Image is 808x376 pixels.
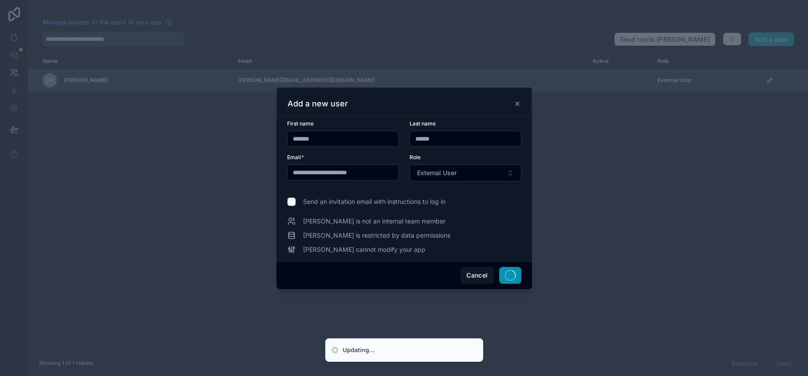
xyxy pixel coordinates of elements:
input: Send an invitation email with instructions to log in [287,197,296,206]
span: [PERSON_NAME] cannot modify your app [303,245,426,254]
span: Email [287,154,301,161]
span: [PERSON_NAME] is not an internal team member [303,217,445,226]
span: External User [417,168,457,177]
h3: Add a new user [288,98,348,109]
button: Cancel [461,267,493,284]
span: Send an invitation email with instructions to log in [303,197,445,206]
span: [PERSON_NAME] is restricted by data permissions [303,231,450,240]
span: First name [287,120,314,127]
span: Last name [410,120,436,127]
span: Role [410,154,421,161]
button: Select Button [410,164,521,181]
div: Updating... [343,346,375,355]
